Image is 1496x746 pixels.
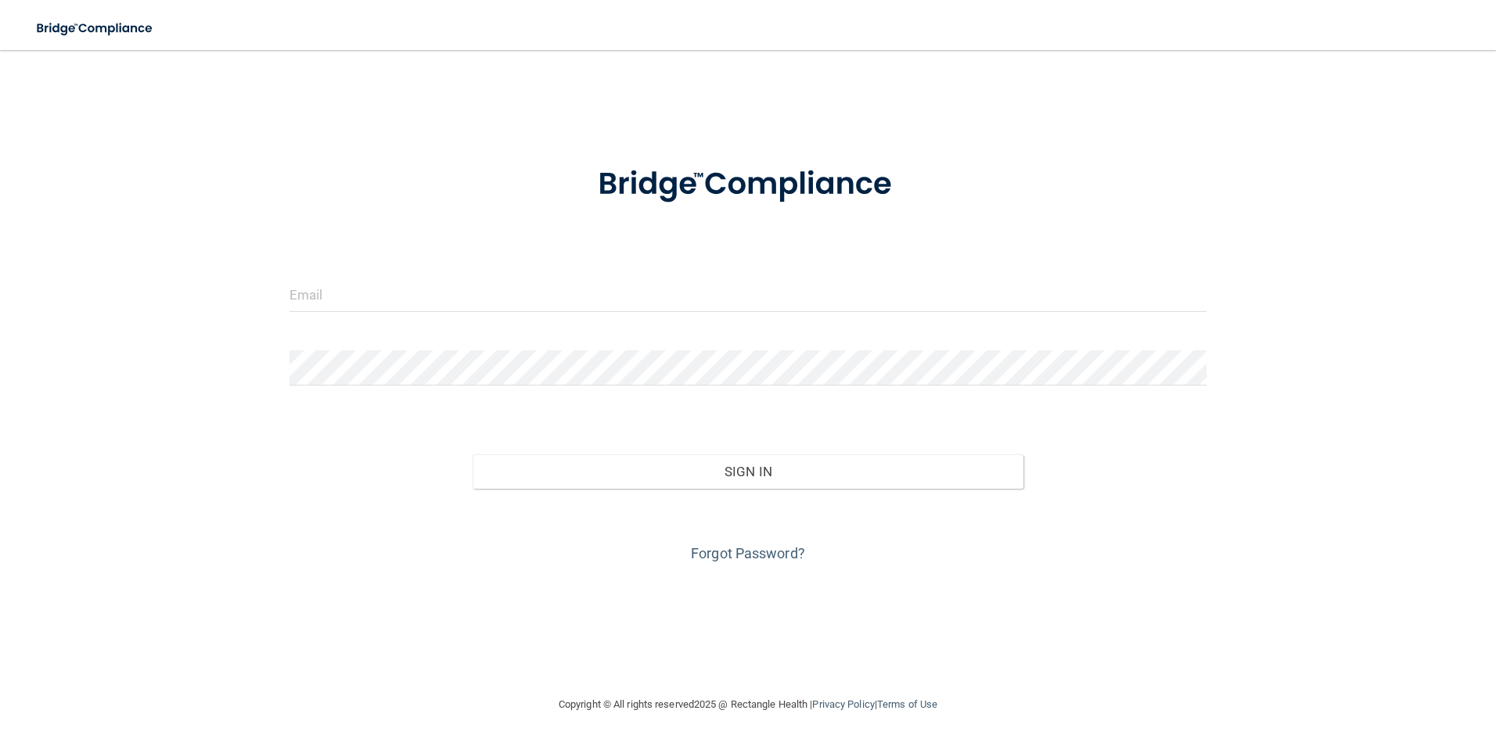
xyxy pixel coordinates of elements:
[473,454,1023,489] button: Sign In
[812,698,874,710] a: Privacy Policy
[23,13,167,45] img: bridge_compliance_login_screen.278c3ca4.svg
[691,545,805,561] a: Forgot Password?
[289,277,1207,312] input: Email
[462,680,1034,730] div: Copyright © All rights reserved 2025 @ Rectangle Health | |
[566,144,930,225] img: bridge_compliance_login_screen.278c3ca4.svg
[877,698,937,710] a: Terms of Use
